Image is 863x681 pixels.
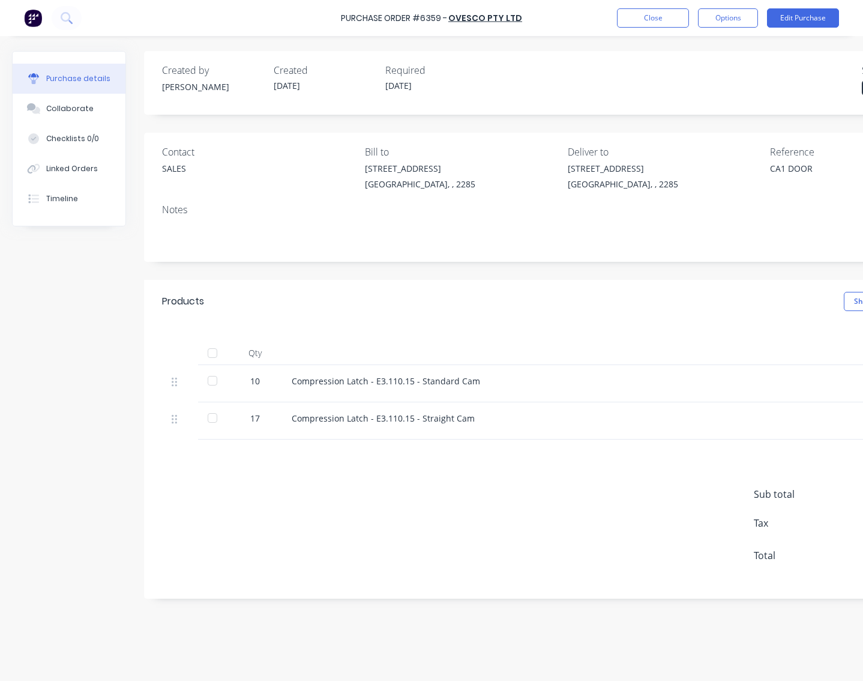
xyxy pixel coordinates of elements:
span: Sub total [754,487,844,501]
div: Qty [228,341,282,365]
button: Purchase details [13,64,125,94]
div: [GEOGRAPHIC_DATA], , 2285 [568,178,678,190]
div: Collaborate [46,103,94,114]
div: Purchase details [46,73,110,84]
button: Timeline [13,184,125,214]
div: Timeline [46,193,78,204]
button: Collaborate [13,94,125,124]
div: [STREET_ADDRESS] [568,162,678,175]
div: Deliver to [568,145,762,159]
div: Checklists 0/0 [46,133,99,144]
div: [GEOGRAPHIC_DATA], , 2285 [365,178,475,190]
div: Purchase Order #6359 - [341,12,447,25]
button: Checklists 0/0 [13,124,125,154]
span: Total [754,548,844,563]
button: Options [698,8,758,28]
div: Products [162,294,204,309]
div: 17 [238,412,272,425]
div: Required [385,63,487,77]
button: Close [617,8,689,28]
button: Linked Orders [13,154,125,184]
div: SALES [162,162,186,175]
div: Created by [162,63,264,77]
button: Edit Purchase [767,8,839,28]
div: Contact [162,145,356,159]
div: 10 [238,375,272,387]
div: [STREET_ADDRESS] [365,162,475,175]
img: Factory [24,9,42,27]
div: Created [274,63,376,77]
div: [PERSON_NAME] [162,80,264,93]
a: Ovesco Pty Ltd [448,12,522,24]
div: Bill to [365,145,559,159]
span: Tax [754,516,844,530]
div: Linked Orders [46,163,98,174]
